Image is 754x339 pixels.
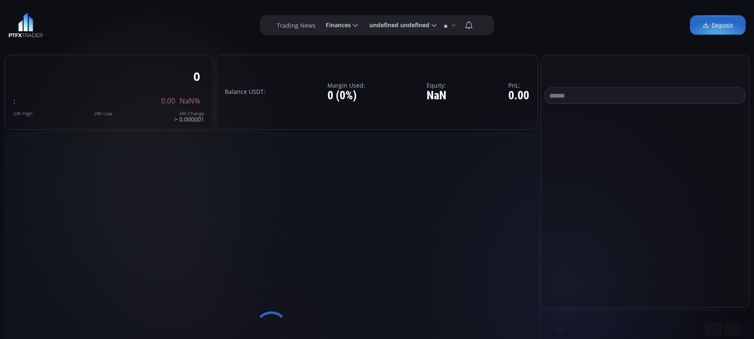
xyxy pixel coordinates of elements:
[508,89,529,102] div: 0.00
[161,97,175,105] span: 0.00
[703,21,733,30] span: Deposit
[13,111,33,116] div: 24h High
[13,96,15,106] span: :
[320,17,351,34] span: Finances
[427,82,446,88] label: Equity:
[690,16,746,35] a: Deposit
[225,88,265,95] label: Balance USDT:
[174,111,204,122] div: > 0.000001
[180,97,200,105] span: NaN%
[427,89,446,102] div: NaN
[193,70,200,83] div: 0
[277,21,316,30] label: Trading News
[174,111,204,116] div: 24h Change
[94,111,113,116] div: 24h Low
[8,13,43,38] img: LOGO
[508,82,529,88] label: PnL:
[327,82,365,88] label: Margin Used:
[327,89,365,102] div: 0 (0%)
[363,17,430,34] span: undefined undefined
